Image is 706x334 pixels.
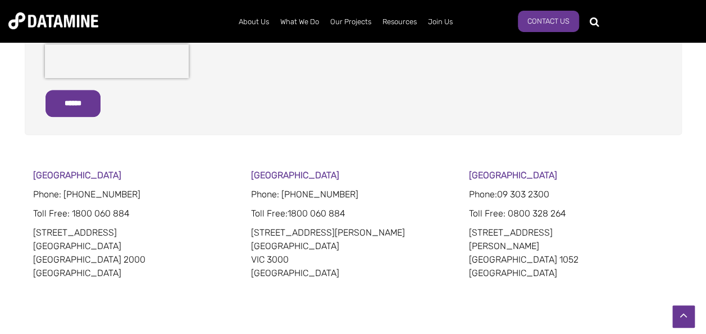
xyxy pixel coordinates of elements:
[518,11,579,32] a: Contact Us
[33,226,238,280] p: [STREET_ADDRESS] [GEOGRAPHIC_DATA] [GEOGRAPHIC_DATA] 2000 [GEOGRAPHIC_DATA]
[251,208,288,219] span: Toll Free:
[251,226,456,280] p: [STREET_ADDRESS][PERSON_NAME] [GEOGRAPHIC_DATA] VIC 3000 [GEOGRAPHIC_DATA]
[251,170,339,180] strong: [GEOGRAPHIC_DATA]
[45,44,189,78] iframe: reCAPTCHA
[275,7,325,37] a: What We Do
[33,170,121,180] strong: [GEOGRAPHIC_DATA]
[325,7,377,37] a: Our Projects
[497,189,549,200] span: 09 303 2300
[469,188,673,201] p: Phone:
[8,12,98,29] img: Datamine
[251,207,456,220] p: 1800 060 884
[469,208,566,219] span: Toll Free: 0800 328 264
[33,189,140,200] span: Phone: [PHONE_NUMBER]
[422,7,458,37] a: Join Us
[469,170,557,180] strong: [GEOGRAPHIC_DATA]
[251,189,358,200] span: Phone: [PHONE_NUMBER]
[469,226,673,280] p: [STREET_ADDRESS] [PERSON_NAME] [GEOGRAPHIC_DATA] 1052 [GEOGRAPHIC_DATA]
[233,7,275,37] a: About Us
[33,207,238,220] p: : 1800 060 884
[33,208,67,219] span: Toll Free
[377,7,422,37] a: Resources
